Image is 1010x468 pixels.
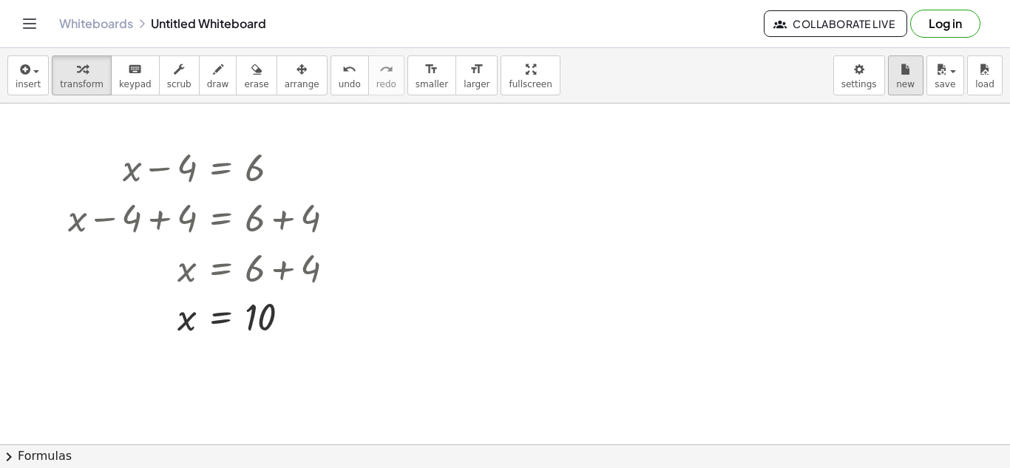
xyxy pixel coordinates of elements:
[501,55,560,95] button: fullscreen
[199,55,237,95] button: draw
[7,55,49,95] button: insert
[910,10,980,38] button: Log in
[236,55,277,95] button: erase
[935,79,955,89] span: save
[455,55,498,95] button: format_sizelarger
[111,55,160,95] button: keyboardkeypad
[60,79,104,89] span: transform
[167,79,192,89] span: scrub
[967,55,1003,95] button: load
[841,79,877,89] span: settings
[407,55,456,95] button: format_sizesmaller
[888,55,923,95] button: new
[926,55,964,95] button: save
[342,61,356,78] i: undo
[424,61,438,78] i: format_size
[464,79,489,89] span: larger
[509,79,552,89] span: fullscreen
[764,10,907,37] button: Collaborate Live
[52,55,112,95] button: transform
[416,79,448,89] span: smaller
[16,79,41,89] span: insert
[833,55,885,95] button: settings
[207,79,229,89] span: draw
[379,61,393,78] i: redo
[896,79,915,89] span: new
[277,55,328,95] button: arrange
[368,55,404,95] button: redoredo
[128,61,142,78] i: keyboard
[339,79,361,89] span: undo
[119,79,152,89] span: keypad
[59,16,133,31] a: Whiteboards
[975,79,994,89] span: load
[159,55,200,95] button: scrub
[244,79,268,89] span: erase
[285,79,319,89] span: arrange
[470,61,484,78] i: format_size
[776,17,895,30] span: Collaborate Live
[376,79,396,89] span: redo
[18,12,41,35] button: Toggle navigation
[331,55,369,95] button: undoundo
